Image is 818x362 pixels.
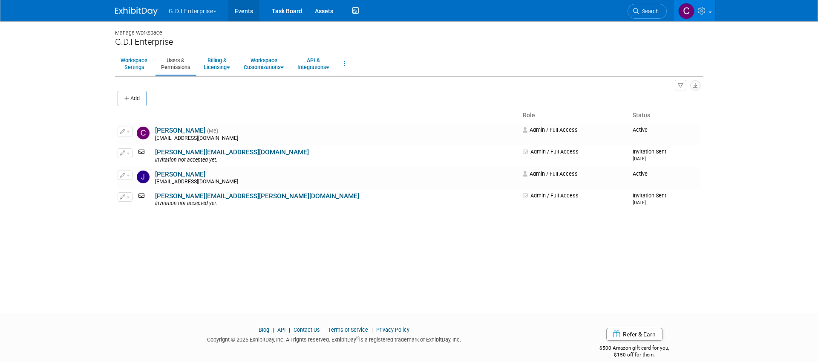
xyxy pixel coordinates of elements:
div: Manage Workspace [115,21,703,37]
img: Clayton Stackpole [678,3,694,19]
span: Search [639,8,659,14]
a: [PERSON_NAME] [155,127,205,134]
span: | [271,327,276,333]
a: Users &Permissions [156,53,196,74]
div: $150 off for them. [566,351,703,359]
div: $500 Amazon gift card for you, [566,339,703,359]
a: [PERSON_NAME][EMAIL_ADDRESS][DOMAIN_NAME] [155,148,309,156]
span: Admin / Full Access [523,192,579,199]
a: API &Integrations [292,53,335,74]
img: ExhibitDay [115,7,158,16]
a: Terms of Service [328,327,368,333]
div: G.D.I Enterprise [115,37,703,47]
span: | [321,327,327,333]
sup: ® [356,336,359,340]
a: Contact Us [294,327,320,333]
a: API [277,327,285,333]
a: Billing &Licensing [198,53,236,74]
span: Active [633,127,648,133]
span: (Me) [207,128,218,134]
span: Invitation Sent [633,192,666,206]
a: WorkspaceCustomizations [238,53,289,74]
img: Clayton Stackpole [137,127,150,139]
div: Invitation not accepted yet. [155,200,517,207]
span: | [287,327,292,333]
a: Search [628,4,667,19]
th: Role [519,108,629,123]
button: Add [118,91,147,106]
div: Invitation not accepted yet. [155,157,517,164]
span: Admin / Full Access [523,171,578,177]
span: Active [633,171,648,177]
a: Privacy Policy [376,327,409,333]
span: Admin / Full Access [523,127,578,133]
img: Jonathan Zargo [137,171,150,183]
span: Invitation Sent [633,148,666,162]
a: Blog [259,327,269,333]
span: | [369,327,375,333]
div: [EMAIL_ADDRESS][DOMAIN_NAME] [155,179,517,185]
a: WorkspaceSettings [115,53,153,74]
a: [PERSON_NAME][EMAIL_ADDRESS][PERSON_NAME][DOMAIN_NAME] [155,192,359,200]
a: Refer & Earn [606,328,662,341]
span: Admin / Full Access [523,148,579,155]
div: [EMAIL_ADDRESS][DOMAIN_NAME] [155,135,517,142]
small: [DATE] [633,156,646,162]
small: [DATE] [633,200,646,206]
div: Copyright © 2025 ExhibitDay, Inc. All rights reserved. ExhibitDay is a registered trademark of Ex... [115,334,553,344]
th: Status [629,108,700,123]
a: [PERSON_NAME] [155,171,205,178]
